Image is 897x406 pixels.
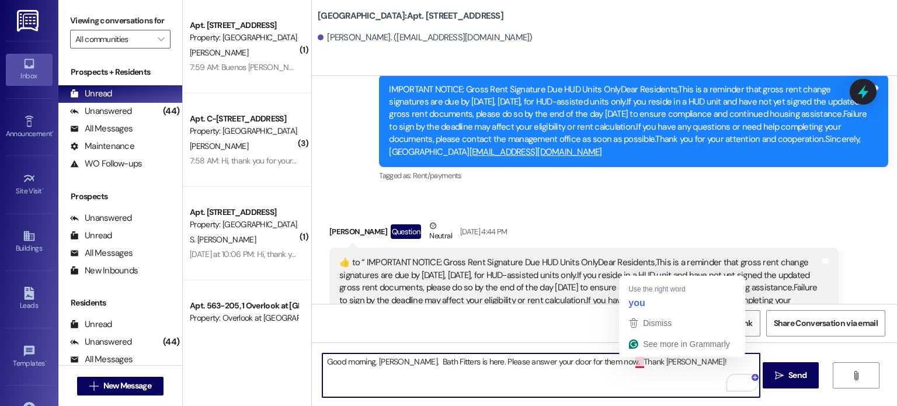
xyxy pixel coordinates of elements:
[763,362,819,388] button: Send
[190,47,248,58] span: [PERSON_NAME]
[190,218,298,231] div: Property: [GEOGRAPHIC_DATA]
[190,19,298,32] div: Apt. [STREET_ADDRESS]
[70,336,132,348] div: Unanswered
[70,88,112,100] div: Unread
[774,317,878,329] span: Share Conversation via email
[190,141,248,151] span: [PERSON_NAME]
[318,32,533,44] div: [PERSON_NAME]. ([EMAIL_ADDRESS][DOMAIN_NAME])
[70,265,138,277] div: New Inbounds
[77,377,164,395] button: New Message
[160,102,182,120] div: (44)
[391,224,422,239] div: Question
[318,10,503,22] b: [GEOGRAPHIC_DATA]: Apt. [STREET_ADDRESS]
[45,358,47,366] span: •
[389,84,870,159] div: IMPORTANT NOTICE: Gross Rent Signature Due HUD Units OnlyDear Residents,This is a reminder that g...
[322,353,760,397] textarea: To enrich screen reader interactions, please activate Accessibility in Grammarly extension settings
[6,341,53,373] a: Templates •
[103,380,151,392] span: New Message
[672,317,752,329] span: Get Conversation Link
[190,32,298,44] div: Property: [GEOGRAPHIC_DATA]
[457,225,507,238] div: [DATE] 4:44 PM
[379,167,888,184] div: Tagged as:
[160,333,182,351] div: (44)
[158,34,164,44] i: 
[6,226,53,258] a: Buildings
[70,353,133,366] div: All Messages
[775,371,784,380] i: 
[70,123,133,135] div: All Messages
[58,190,182,203] div: Prospects
[70,140,134,152] div: Maintenance
[42,185,44,193] span: •
[70,247,133,259] div: All Messages
[788,369,806,381] span: Send
[190,206,298,218] div: Apt. [STREET_ADDRESS]
[851,371,860,380] i: 
[766,310,885,336] button: Share Conversation via email
[190,234,256,245] span: S. [PERSON_NAME]
[190,125,298,137] div: Property: [GEOGRAPHIC_DATA]
[190,312,298,324] div: Property: Overlook at [GEOGRAPHIC_DATA]
[52,128,54,136] span: •
[329,220,839,248] div: [PERSON_NAME]
[58,66,182,78] div: Prospects + Residents
[6,54,53,85] a: Inbox
[75,30,152,48] input: All communities
[190,113,298,125] div: Apt. C-[STREET_ADDRESS]
[89,381,98,391] i: 
[70,318,112,331] div: Unread
[190,249,578,259] div: [DATE] at 10:06 PM: Hi, thank you for your message. Our team will get back to you [DATE] during r...
[339,256,820,332] div: ​👍​ to “ IMPORTANT NOTICE: Gross Rent Signature Due HUD Units OnlyDear Residents,This is a remind...
[70,105,132,117] div: Unanswered
[70,230,112,242] div: Unread
[17,10,41,32] img: ResiDesk Logo
[6,283,53,315] a: Leads
[58,297,182,309] div: Residents
[413,171,462,181] span: Rent/payments
[470,146,602,158] a: [EMAIL_ADDRESS][DOMAIN_NAME]
[427,220,454,244] div: Neutral
[6,169,53,200] a: Site Visit •
[190,300,298,312] div: Apt. 563-205, 1 Overlook at [GEOGRAPHIC_DATA]
[70,158,142,170] div: WO Follow-ups
[70,212,132,224] div: Unanswered
[70,12,171,30] label: Viewing conversations for
[190,155,526,166] div: 7:58 AM: Hi, thank you for your message. Our team will get back to you [DATE] between the hours of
